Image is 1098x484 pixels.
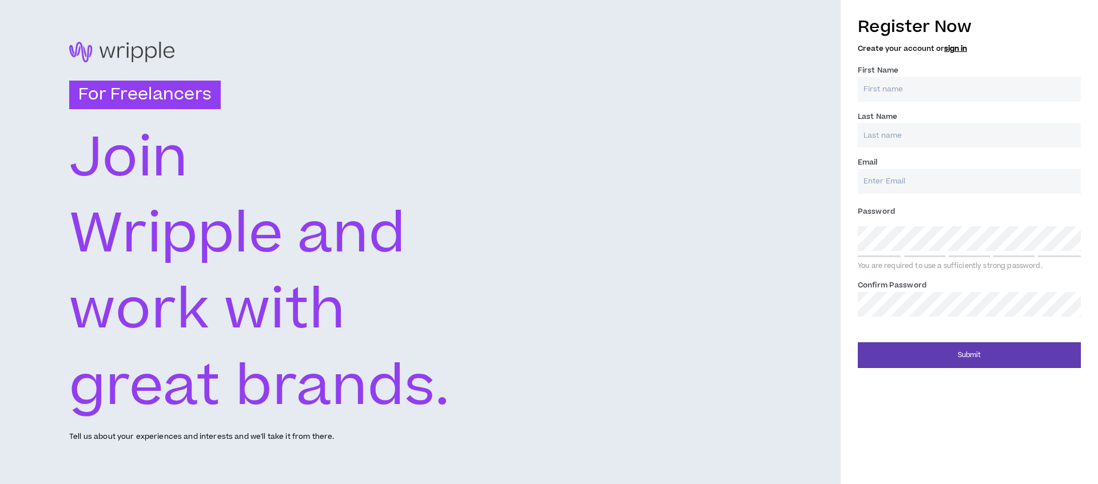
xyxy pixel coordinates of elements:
input: First name [858,77,1081,102]
label: Confirm Password [858,276,926,294]
text: Join [69,119,189,198]
a: sign in [944,43,967,54]
h3: Register Now [858,15,1081,39]
label: First Name [858,61,898,79]
label: Email [858,153,878,171]
input: Last name [858,123,1081,147]
p: Tell us about your experiences and interests and we'll take it from there. [69,431,334,442]
button: Submit [858,342,1081,368]
input: Enter Email [858,169,1081,194]
h5: Create your account or [858,45,1081,53]
label: Last Name [858,107,897,126]
span: Password [858,206,895,217]
text: work with [69,271,345,350]
h3: For Freelancers [69,81,221,109]
text: Wripple and [69,195,407,274]
div: You are required to use a sufficiently strong password. [858,262,1081,271]
text: great brands. [69,347,451,427]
